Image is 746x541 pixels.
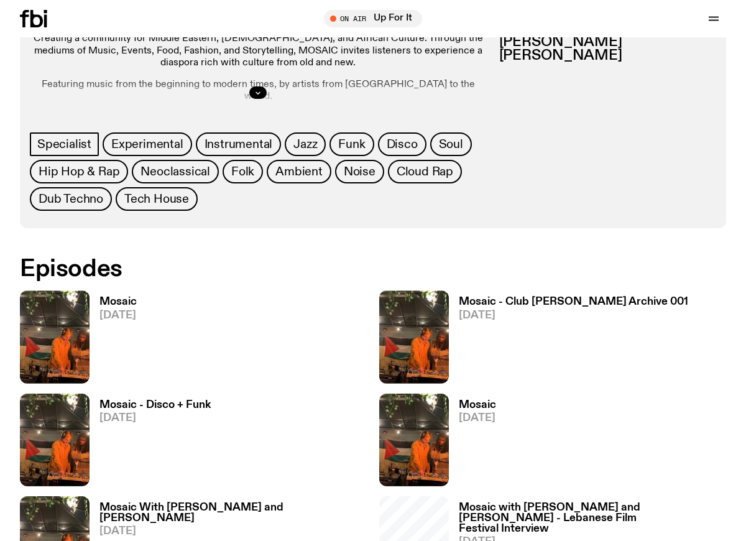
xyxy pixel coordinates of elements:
[378,132,426,156] a: Disco
[388,160,462,183] a: Cloud Rap
[324,10,422,27] button: On AirUp For It
[90,297,137,383] a: Mosaic[DATE]
[449,297,688,383] a: Mosaic - Club [PERSON_NAME] Archive 001[DATE]
[335,160,384,183] a: Noise
[99,413,211,423] span: [DATE]
[103,132,192,156] a: Experimental
[459,310,688,321] span: [DATE]
[99,400,211,410] h3: Mosaic - Disco + Funk
[430,132,472,156] a: Soul
[20,290,90,383] img: Tommy and Jono Playing at a fundraiser for Palestine
[39,192,103,206] span: Dub Techno
[20,394,90,486] img: Tommy and Jono Playing at a fundraiser for Palestine
[267,160,331,183] a: Ambient
[499,49,716,63] h3: [PERSON_NAME]
[285,132,326,156] a: Jazz
[30,33,487,69] p: Creating a community for Middle Eastern, [DEMOGRAPHIC_DATA], and African Culture. Through the med...
[387,137,418,151] span: Disco
[111,137,183,151] span: Experimental
[344,165,375,178] span: Noise
[37,137,91,151] span: Specialist
[379,290,449,383] img: Tommy and Jono Playing at a fundraiser for Palestine
[379,394,449,486] img: Tommy and Jono Playing at a fundraiser for Palestine
[338,137,365,151] span: Funk
[293,137,317,151] span: Jazz
[459,502,726,534] h3: Mosaic with [PERSON_NAME] and [PERSON_NAME] - Lebanese Film Festival Interview
[99,526,367,537] span: [DATE]
[99,297,137,307] h3: Mosaic
[20,258,487,280] h2: Episodes
[223,160,263,183] a: Folk
[132,160,219,183] a: Neoclassical
[124,192,189,206] span: Tech House
[459,413,496,423] span: [DATE]
[459,400,496,410] h3: Mosaic
[39,165,119,178] span: Hip Hop & Rap
[116,187,198,211] a: Tech House
[439,137,463,151] span: Soul
[30,187,112,211] a: Dub Techno
[140,165,210,178] span: Neoclassical
[459,297,688,307] h3: Mosaic - Club [PERSON_NAME] Archive 001
[397,165,453,178] span: Cloud Rap
[196,132,282,156] a: Instrumental
[99,502,367,524] h3: Mosaic With [PERSON_NAME] and [PERSON_NAME]
[90,400,211,486] a: Mosaic - Disco + Funk[DATE]
[449,400,496,486] a: Mosaic[DATE]
[329,132,374,156] a: Funk
[275,165,323,178] span: Ambient
[99,310,137,321] span: [DATE]
[205,137,273,151] span: Instrumental
[499,35,716,49] h3: [PERSON_NAME]
[231,165,254,178] span: Folk
[30,132,99,156] a: Specialist
[30,160,128,183] a: Hip Hop & Rap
